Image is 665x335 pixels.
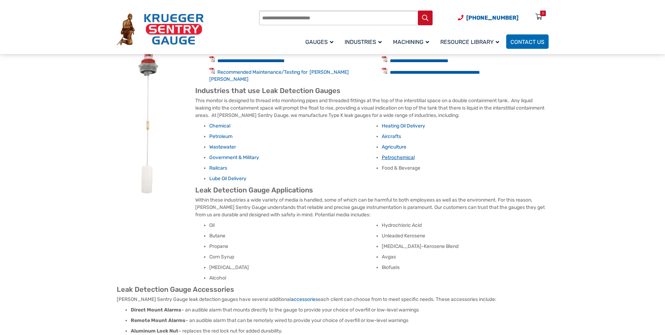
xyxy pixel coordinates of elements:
a: Machining [389,33,436,50]
h2: Leak Detection Gauge Applications [117,186,549,195]
li: Biofuels [382,264,549,271]
span: Contact Us [510,39,544,45]
a: Heating Oil Delivery [382,123,425,129]
img: Krueger Sentry Gauge [117,13,204,46]
p: Within these industries a wide variety of media is handled, some of which can be harmful to both ... [117,196,549,218]
span: [PHONE_NUMBER] [466,14,518,21]
a: Gauges [301,33,340,50]
li: Propane [209,243,376,250]
p: [PERSON_NAME] Sentry Gauge leak detection gauges have several additional each client can choose f... [117,296,549,303]
li: Oil [209,222,376,229]
li: Hydrochloric Acid [382,222,549,229]
strong: Remote Mount Alarms [131,317,185,323]
a: accessories [291,296,318,302]
li: Unleaded Kerosene [382,232,549,239]
a: Contact Us [506,34,549,49]
a: Agriculture [382,144,406,150]
strong: Aluminum Lock Nut [131,328,178,334]
a: Industries [340,33,389,50]
img: leak detection gauge [117,30,187,201]
a: Recommended Maintenance/Testing for [PERSON_NAME] [PERSON_NAME] [209,69,349,82]
span: Gauges [305,39,333,45]
li: Alcohol [209,275,376,282]
a: Lube Oil Delivery [209,176,246,182]
a: Government & Military [209,155,259,160]
li: Corn Syrup [209,254,376,261]
h2: Industries that use Leak Detection Gauges [117,86,549,95]
a: Chemical [209,123,230,129]
a: Railcars [209,165,227,171]
a: Resource Library [436,33,506,50]
li: [MEDICAL_DATA]-Kerosene Blend [382,243,549,250]
li: – an audible alarm that can be remotely wired to provide your choice of overfill or low-level war... [131,317,549,324]
li: Food & Beverage [382,165,549,172]
a: Aircrafts [382,133,401,139]
a: Phone Number (920) 434-8860 [458,13,518,22]
a: Petrochemical [382,155,415,160]
li: Avgas [382,254,549,261]
a: Wastewater [209,144,236,150]
li: Butane [209,232,376,239]
span: Resource Library [440,39,499,45]
strong: Direct Mount Alarms [131,307,181,313]
span: Industries [345,39,382,45]
li: [MEDICAL_DATA] [209,264,376,271]
li: – an audible alarm that mounts directly to the gauge to provide your choice of overfill or low-le... [131,307,549,314]
p: This monitor is designed to thread into monitoring pipes and threaded fittings at the top of the ... [117,97,549,119]
a: Petroleum [209,133,232,139]
span: Machining [393,39,429,45]
div: 0 [542,11,544,16]
li: – replaces the red lock nut for added durability. [131,328,549,335]
h2: Leak Detection Gauge Accessories [117,285,549,294]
